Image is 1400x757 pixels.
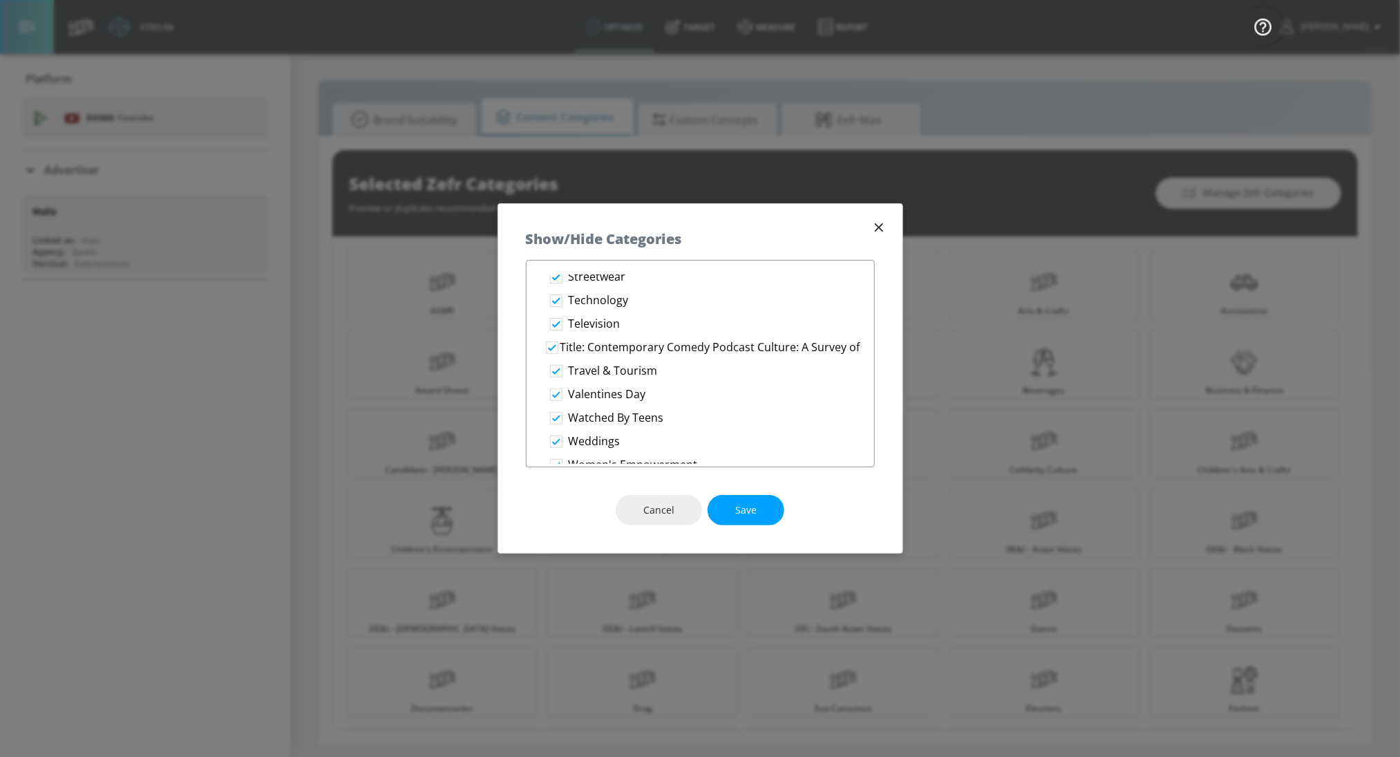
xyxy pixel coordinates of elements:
span: Save [735,502,757,519]
p: Weddings [569,434,621,449]
button: Cancel [616,495,702,526]
p: Title: Contemporary Comedy Podcast Culture: A Survey of Iconic Personalities and Provocative Conv... [560,340,1129,355]
button: Save [708,495,784,526]
p: Women's Empowerment [569,458,698,472]
p: Streetwear [569,270,626,284]
p: Valentines Day [569,387,646,402]
p: Travel & Tourism [569,364,658,378]
button: Open Resource Center [1244,7,1283,46]
p: Television [569,317,621,331]
p: Technology [569,293,629,308]
p: Watched By Teens [569,411,664,425]
h5: Show/Hide Categories [526,232,682,246]
span: Cancel [643,502,674,519]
